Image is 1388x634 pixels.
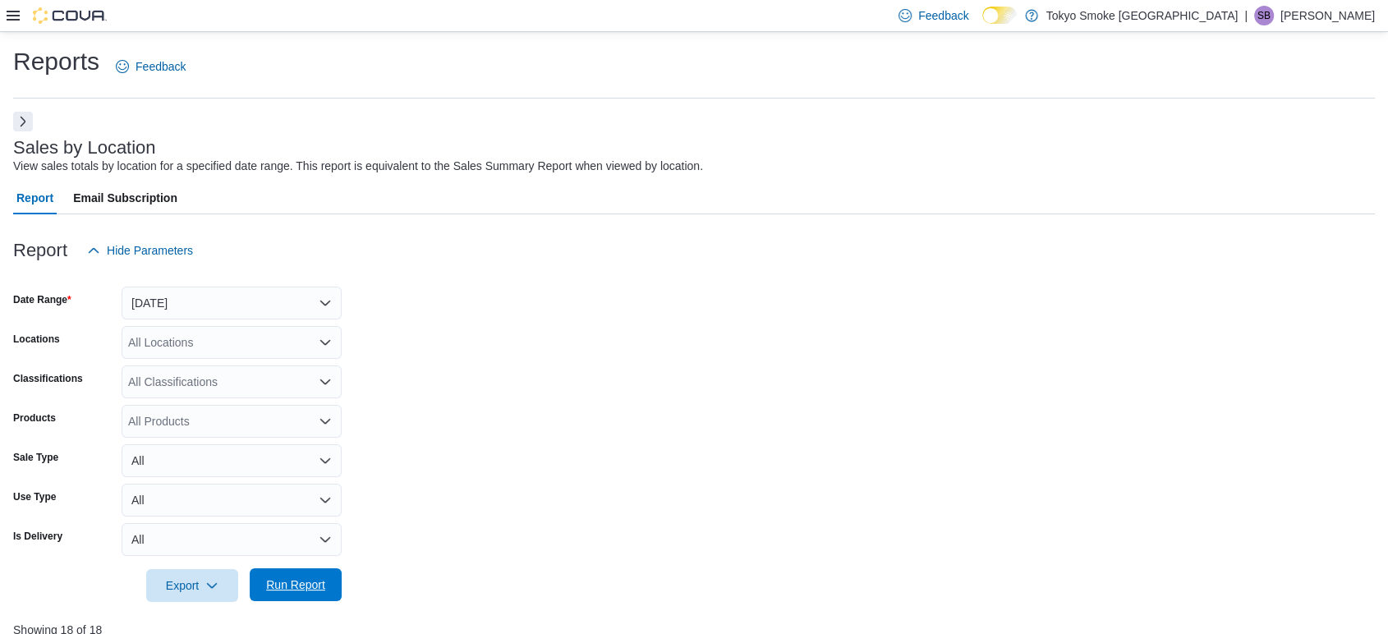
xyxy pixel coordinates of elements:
div: Snehal Biswas [1254,6,1274,25]
span: Run Report [266,577,325,593]
label: Classifications [13,372,83,385]
span: Feedback [918,7,968,24]
button: [DATE] [122,287,342,319]
h1: Reports [13,45,99,78]
span: Dark Mode [982,24,983,25]
span: SB [1257,6,1271,25]
button: Export [146,569,238,602]
label: Is Delivery [13,530,62,543]
label: Locations [13,333,60,346]
button: Open list of options [319,336,332,349]
button: Run Report [250,568,342,601]
label: Products [13,411,56,425]
img: Cova [33,7,107,24]
p: [PERSON_NAME] [1280,6,1375,25]
p: Tokyo Smoke [GEOGRAPHIC_DATA] [1046,6,1239,25]
button: Hide Parameters [80,234,200,267]
label: Sale Type [13,451,58,464]
label: Use Type [13,490,56,503]
button: Open list of options [319,375,332,388]
a: Feedback [109,50,192,83]
button: Next [13,112,33,131]
span: Hide Parameters [107,242,193,259]
button: All [122,444,342,477]
button: All [122,484,342,517]
span: Email Subscription [73,181,177,214]
input: Dark Mode [982,7,1017,24]
p: | [1244,6,1248,25]
span: Feedback [136,58,186,75]
button: Open list of options [319,415,332,428]
span: Export [156,569,228,602]
label: Date Range [13,293,71,306]
h3: Report [13,241,67,260]
button: All [122,523,342,556]
div: View sales totals by location for a specified date range. This report is equivalent to the Sales ... [13,158,703,175]
span: Report [16,181,53,214]
h3: Sales by Location [13,138,156,158]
